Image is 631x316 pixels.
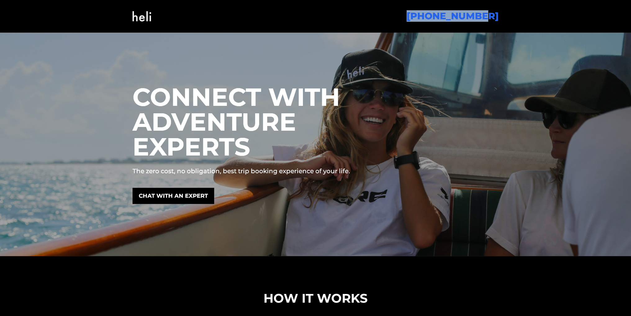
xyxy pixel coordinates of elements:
[133,291,499,306] h2: HOW IT WORKS
[133,85,404,159] h1: CONNECT WITH ADVENTURE EXPERTS
[133,188,214,204] a: CHAT WITH AN EXPERT
[407,10,499,22] a: [PHONE_NUMBER]
[133,4,151,29] img: Heli OS Logo
[133,167,404,175] p: The zero cost, no obligation, best trip booking experience of your life.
